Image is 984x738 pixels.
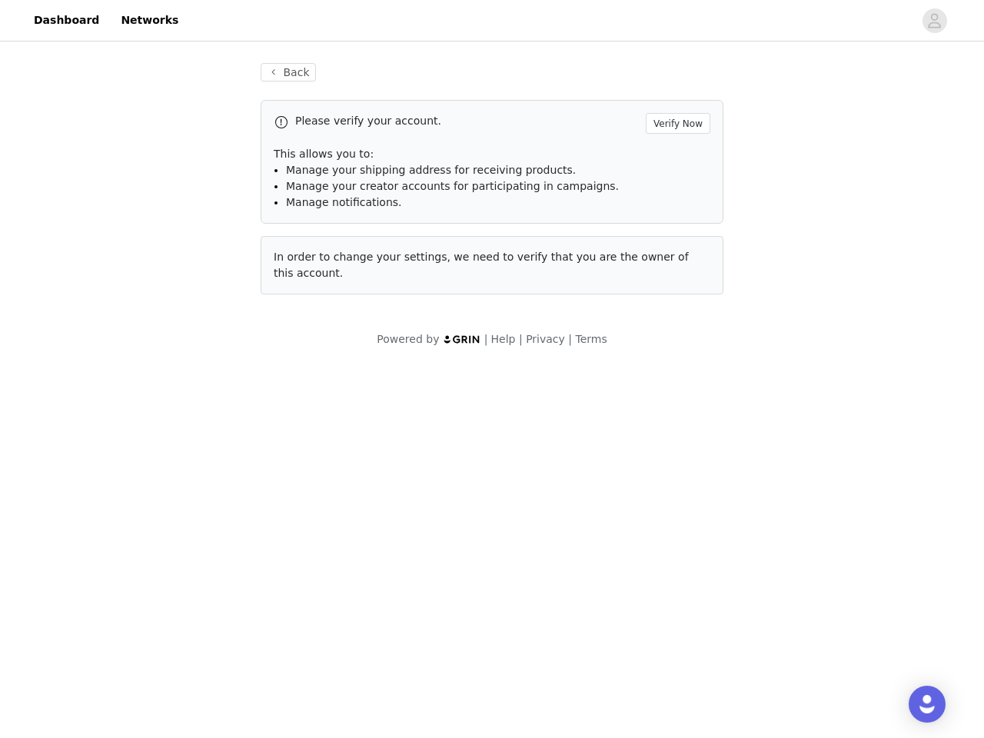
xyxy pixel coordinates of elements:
a: Help [491,333,516,345]
div: Open Intercom Messenger [909,686,946,723]
span: | [484,333,488,345]
span: | [519,333,523,345]
a: Networks [111,3,188,38]
a: Terms [575,333,607,345]
a: Dashboard [25,3,108,38]
span: Manage your shipping address for receiving products. [286,164,576,176]
span: Manage notifications. [286,196,402,208]
span: In order to change your settings, we need to verify that you are the owner of this account. [274,251,689,279]
span: Powered by [377,333,439,345]
button: Verify Now [646,113,710,134]
a: Privacy [526,333,565,345]
p: This allows you to: [274,146,710,162]
p: Please verify your account. [295,113,640,129]
span: | [568,333,572,345]
span: Manage your creator accounts for participating in campaigns. [286,180,619,192]
div: avatar [927,8,942,33]
img: logo [443,334,481,344]
button: Back [261,63,316,81]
